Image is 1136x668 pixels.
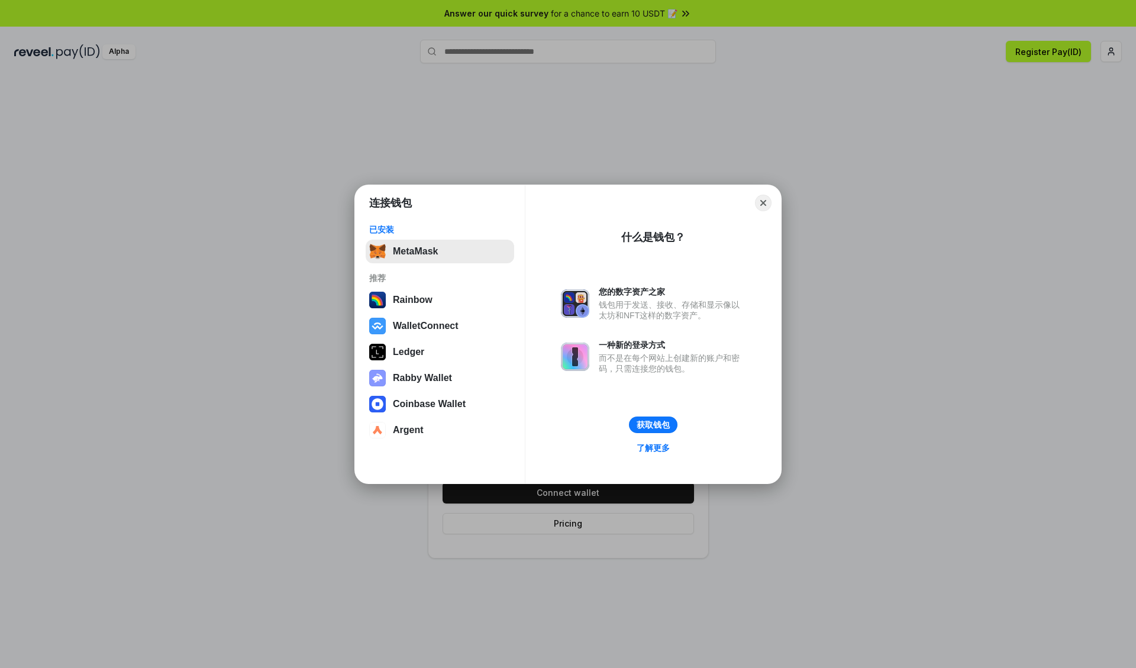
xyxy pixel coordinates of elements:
[369,196,412,210] h1: 连接钱包
[369,344,386,360] img: svg+xml,%3Csvg%20xmlns%3D%22http%3A%2F%2Fwww.w3.org%2F2000%2Fsvg%22%20width%3D%2228%22%20height%3...
[629,417,677,433] button: 获取钱包
[393,295,433,305] div: Rainbow
[599,340,745,350] div: 一种新的登录方式
[369,224,511,235] div: 已安装
[369,273,511,283] div: 推荐
[369,243,386,260] img: svg+xml,%3Csvg%20fill%3D%22none%22%20height%3D%2233%22%20viewBox%3D%220%200%2035%2033%22%20width%...
[561,289,589,318] img: svg+xml,%3Csvg%20xmlns%3D%22http%3A%2F%2Fwww.w3.org%2F2000%2Fsvg%22%20fill%3D%22none%22%20viewBox...
[599,353,745,374] div: 而不是在每个网站上创建新的账户和密码，只需连接您的钱包。
[369,422,386,438] img: svg+xml,%3Csvg%20width%3D%2228%22%20height%3D%2228%22%20viewBox%3D%220%200%2028%2028%22%20fill%3D...
[561,343,589,371] img: svg+xml,%3Csvg%20xmlns%3D%22http%3A%2F%2Fwww.w3.org%2F2000%2Fsvg%22%20fill%3D%22none%22%20viewBox...
[366,240,514,263] button: MetaMask
[366,366,514,390] button: Rabby Wallet
[637,443,670,453] div: 了解更多
[393,246,438,257] div: MetaMask
[599,299,745,321] div: 钱包用于发送、接收、存储和显示像以太坊和NFT这样的数字资产。
[621,230,685,244] div: 什么是钱包？
[393,347,424,357] div: Ledger
[637,419,670,430] div: 获取钱包
[369,292,386,308] img: svg+xml,%3Csvg%20width%3D%22120%22%20height%3D%22120%22%20viewBox%3D%220%200%20120%20120%22%20fil...
[366,392,514,416] button: Coinbase Wallet
[755,195,772,211] button: Close
[366,340,514,364] button: Ledger
[393,425,424,435] div: Argent
[630,440,677,456] a: 了解更多
[366,314,514,338] button: WalletConnect
[369,370,386,386] img: svg+xml,%3Csvg%20xmlns%3D%22http%3A%2F%2Fwww.w3.org%2F2000%2Fsvg%22%20fill%3D%22none%22%20viewBox...
[366,418,514,442] button: Argent
[369,318,386,334] img: svg+xml,%3Csvg%20width%3D%2228%22%20height%3D%2228%22%20viewBox%3D%220%200%2028%2028%22%20fill%3D...
[393,373,452,383] div: Rabby Wallet
[393,321,459,331] div: WalletConnect
[393,399,466,409] div: Coinbase Wallet
[366,288,514,312] button: Rainbow
[599,286,745,297] div: 您的数字资产之家
[369,396,386,412] img: svg+xml,%3Csvg%20width%3D%2228%22%20height%3D%2228%22%20viewBox%3D%220%200%2028%2028%22%20fill%3D...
